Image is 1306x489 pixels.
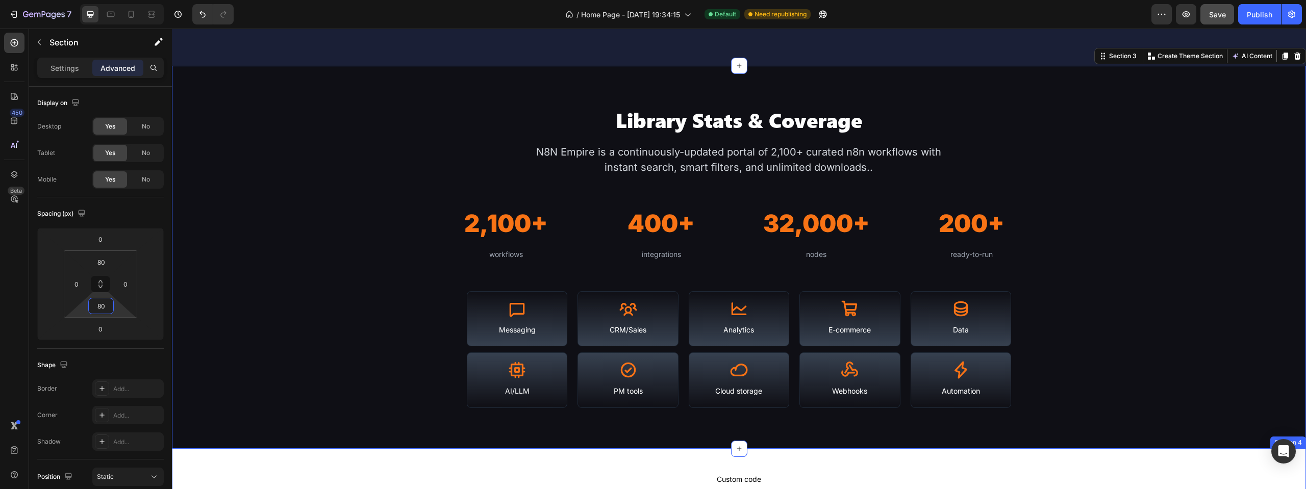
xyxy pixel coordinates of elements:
span: Yes [105,148,115,158]
div: Desktop [37,122,61,131]
iframe: Design area [172,29,1306,489]
span: Yes [105,122,115,131]
div: PM tools [414,356,497,369]
div: Undo/Redo [192,4,234,24]
div: Shape [37,358,70,372]
div: Corner [37,410,58,420]
h2: 32,000+ [579,176,710,214]
input: auto [143,276,158,292]
div: 450 [10,109,24,117]
span: Home Page - [DATE] 19:34:15 [581,9,680,20]
p: 7 [67,8,71,20]
h2: 200+ [734,176,865,214]
div: Tablet [37,148,55,158]
div: Open Intercom Messenger [1271,439,1296,464]
div: Spacing (px) [37,207,88,221]
div: Border [37,384,57,393]
input: 0px [118,276,133,292]
div: Automation [747,356,831,369]
div: Section 3 [935,23,967,32]
input: 80 [91,298,111,314]
button: Publish [1238,4,1281,24]
div: Beta [8,187,24,195]
div: Shadow [37,437,61,446]
div: integrations [424,220,555,232]
button: AI Content [1058,21,1102,34]
p: Settings [51,63,79,73]
button: Save [1200,4,1234,24]
span: Yes [105,175,115,184]
p: Create Theme Section [986,23,1051,32]
div: CRM/Sales [414,295,497,307]
div: Webhooks [636,356,719,369]
div: workflows [269,220,399,232]
span: Save [1209,10,1226,19]
div: Mobile [37,175,57,184]
div: nodes [579,220,710,232]
input: auto [43,276,58,292]
button: 7 [4,4,76,24]
div: Add... [113,384,161,394]
div: Messaging [304,295,387,307]
div: ready-to-run [734,220,865,232]
h2: Library Stats & Coverage [227,78,908,105]
div: AI/LLM [304,356,387,369]
span: No [142,122,150,131]
span: No [142,148,150,158]
div: E-commerce [636,295,719,307]
div: Add... [113,437,161,447]
div: Analytics [525,295,609,307]
div: Position [37,470,74,484]
input: 0 [90,321,111,337]
input: 80px [91,254,111,270]
span: Static [97,473,114,480]
span: Need republishing [755,10,807,19]
p: Advanced [101,63,135,73]
span: No [142,175,150,184]
div: Publish [1247,9,1272,20]
div: Display on [37,96,82,110]
div: Cloud storage [525,356,609,369]
h2: 2,100+ [269,176,399,214]
div: Section 4 [1100,409,1132,419]
p: Section [49,36,133,48]
input: 0 [90,231,111,247]
h2: 400+ [424,176,555,214]
span: / [576,9,579,20]
div: N8N Empire is a continuously-updated portal of 2,100+ curated n8n workflows with instant search, ... [363,115,771,147]
span: Default [715,10,736,19]
div: Data [747,295,831,307]
button: Static [92,468,164,486]
div: Add... [113,411,161,420]
input: 0px [69,276,84,292]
